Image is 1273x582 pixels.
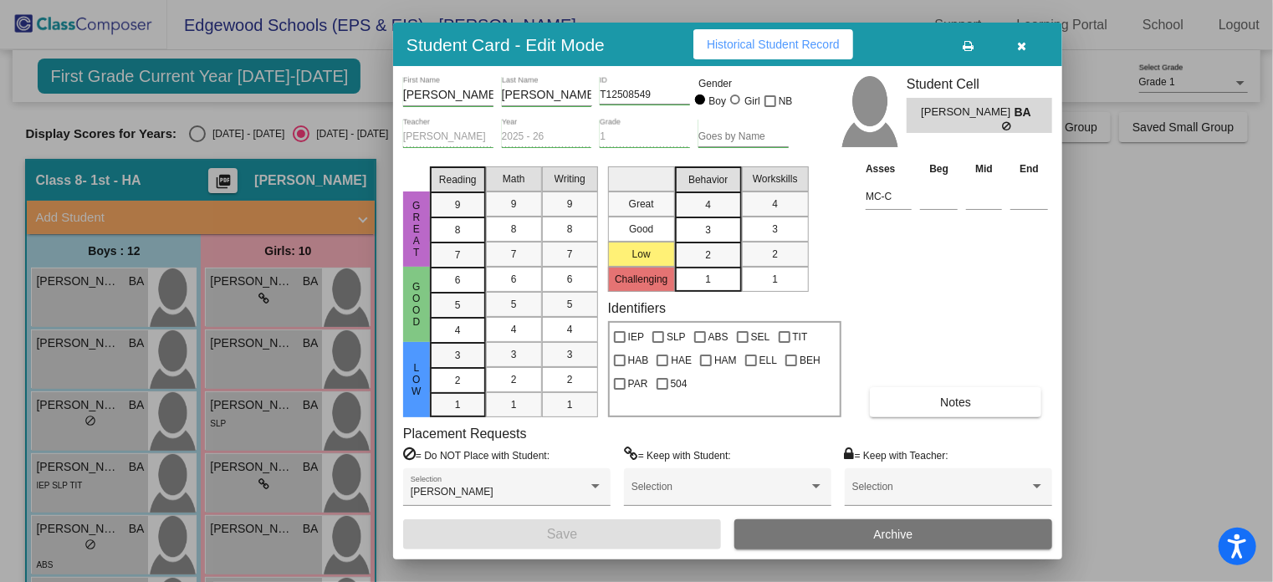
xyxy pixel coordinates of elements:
[511,222,517,237] span: 8
[411,486,493,498] span: [PERSON_NAME]
[874,528,913,541] span: Archive
[406,34,605,55] h3: Student Card - Edit Mode
[921,104,1014,121] span: [PERSON_NAME]
[751,327,770,347] span: SEL
[779,91,793,111] span: NB
[567,372,573,387] span: 2
[547,527,577,541] span: Save
[409,200,424,258] span: Great
[772,247,778,262] span: 2
[403,519,721,549] button: Save
[455,298,461,313] span: 5
[409,281,424,328] span: Good
[403,131,493,143] input: teacher
[772,272,778,287] span: 1
[567,222,573,237] span: 8
[708,327,729,347] span: ABS
[502,131,592,143] input: year
[455,373,461,388] span: 2
[734,519,1052,549] button: Archive
[608,300,666,316] label: Identifiers
[511,347,517,362] span: 3
[511,297,517,312] span: 5
[511,397,517,412] span: 1
[567,272,573,287] span: 6
[567,297,573,312] span: 5
[628,327,644,347] span: IEP
[511,322,517,337] span: 4
[628,350,649,370] span: HAB
[962,160,1006,178] th: Mid
[759,350,777,370] span: ELL
[567,247,573,262] span: 7
[567,322,573,337] span: 4
[439,172,477,187] span: Reading
[455,348,461,363] span: 3
[455,323,461,338] span: 4
[403,447,550,463] label: = Do NOT Place with Student:
[567,197,573,212] span: 9
[555,171,585,186] span: Writing
[705,248,711,263] span: 2
[455,222,461,237] span: 8
[705,272,711,287] span: 1
[455,273,461,288] span: 6
[511,247,517,262] span: 7
[705,197,711,212] span: 4
[567,347,573,362] span: 3
[628,374,648,394] span: PAR
[744,94,760,109] div: Girl
[409,362,424,397] span: Low
[567,397,573,412] span: 1
[940,396,971,409] span: Notes
[708,94,727,109] div: Boy
[705,222,711,237] span: 3
[698,131,789,143] input: goes by name
[403,426,527,442] label: Placement Requests
[671,374,688,394] span: 504
[845,447,948,463] label: = Keep with Teacher:
[698,76,789,91] mat-label: Gender
[870,387,1041,417] button: Notes
[793,327,808,347] span: TIT
[907,76,1052,92] h3: Student Cell
[1006,160,1052,178] th: End
[511,197,517,212] span: 9
[707,38,840,51] span: Historical Student Record
[753,171,798,186] span: Workskills
[671,350,692,370] span: HAE
[455,397,461,412] span: 1
[772,197,778,212] span: 4
[624,447,731,463] label: = Keep with Student:
[455,197,461,212] span: 9
[600,89,690,101] input: Enter ID
[1015,104,1038,121] span: BA
[600,131,690,143] input: grade
[455,248,461,263] span: 7
[772,222,778,237] span: 3
[667,327,686,347] span: SLP
[511,372,517,387] span: 2
[800,350,821,370] span: BEH
[916,160,962,178] th: Beg
[861,160,916,178] th: Asses
[511,272,517,287] span: 6
[503,171,525,186] span: Math
[693,29,853,59] button: Historical Student Record
[688,172,728,187] span: Behavior
[714,350,737,370] span: HAM
[866,184,912,209] input: assessment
